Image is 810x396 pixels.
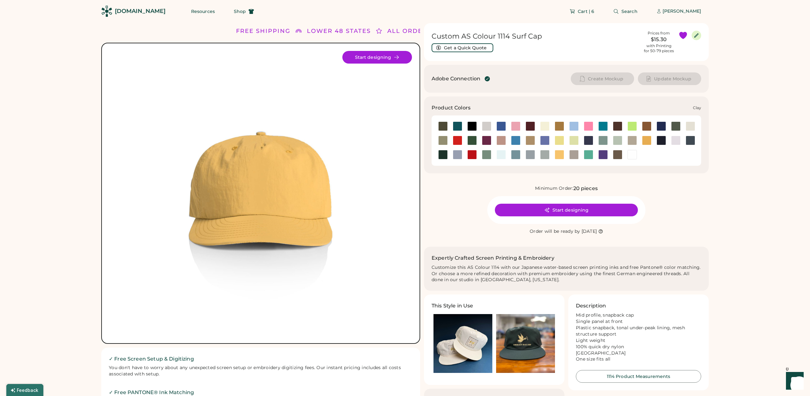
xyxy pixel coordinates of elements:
[780,368,807,395] iframe: Front Chat
[432,32,639,41] h1: Custom AS Colour 1114 Surf Cap
[576,312,701,362] div: Mid profile, snapback cap Single panel at front Plastic snapback, tonal under-peak lining, mesh s...
[576,370,701,383] button: 1114 Product Measurements
[663,8,701,15] div: [PERSON_NAME]
[307,27,371,35] div: LOWER 48 STATES
[226,5,262,18] button: Shop
[432,104,470,112] h3: Product Colors
[118,51,403,336] img: AS Colour 1114 Product Image
[693,105,701,110] div: Clay
[573,185,598,192] div: 20 pieces
[342,51,412,64] button: Start designing
[433,314,492,373] img: Ecru color hat with logo printed on a blue background
[576,302,606,310] h3: Description
[109,365,413,377] div: You don't have to worry about any unexpected screen setup or embroidery digitizing fees. Our inst...
[118,51,403,336] div: 1114 Style Image
[535,185,573,192] div: Minimum Order:
[530,228,580,235] div: Order will be ready by
[562,5,602,18] button: Cart | 6
[643,36,675,43] div: $15.30
[101,6,112,17] img: Rendered Logo - Screens
[648,31,670,36] div: Prices from
[432,75,480,83] div: Adobe Connection
[496,314,555,373] img: Olive Green AS Colour 1114 Surf Hat printed with an image of a mallard holding a baguette in its ...
[644,43,674,53] div: with Printing for 50-79 pieces
[184,5,222,18] button: Resources
[582,228,597,235] div: [DATE]
[578,9,594,14] span: Cart | 6
[654,77,691,81] span: Update Mockup
[109,355,413,363] h2: ✓ Free Screen Setup & Digitizing
[387,27,431,35] div: ALL ORDERS
[432,302,473,310] h3: This Style in Use
[638,72,701,85] button: Update Mockup
[432,43,493,52] button: Get a Quick Quote
[432,254,554,262] h2: Expertly Crafted Screen Printing & Embroidery
[432,264,701,283] div: Customize this AS Colour 1114 with our Japanese water-based screen printing inks and free Pantone...
[606,5,645,18] button: Search
[571,72,634,85] button: Create Mockup
[115,7,165,15] div: [DOMAIN_NAME]
[588,77,623,81] span: Create Mockup
[234,9,246,14] span: Shop
[621,9,638,14] span: Search
[236,27,290,35] div: FREE SHIPPING
[495,204,638,216] button: Start designing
